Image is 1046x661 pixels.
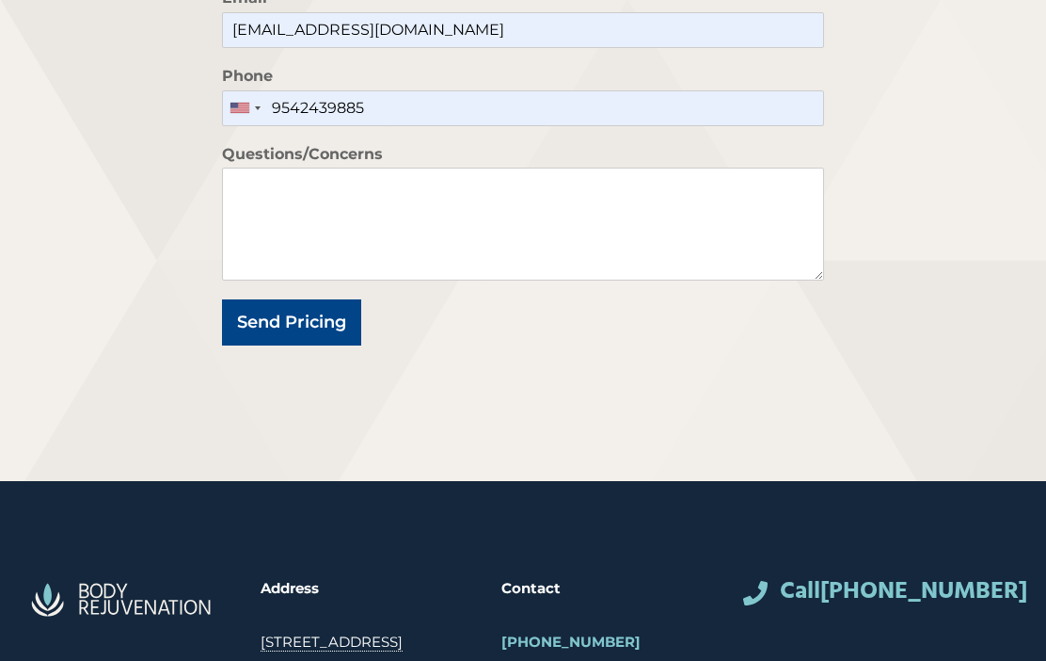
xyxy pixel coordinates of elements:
strong: Call [780,573,1027,612]
div: United States: +1 [223,92,266,126]
label: Questions/Concerns [222,146,824,166]
button: Send Pricing [222,300,361,347]
strong: Contact [501,580,561,598]
a: [PHONE_NUMBER] [501,634,641,652]
label: Phone [222,68,824,88]
input: (201) 555-0123 [222,91,824,127]
strong: Address [261,580,319,598]
a: [PHONE_NUMBER] [820,573,1027,612]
